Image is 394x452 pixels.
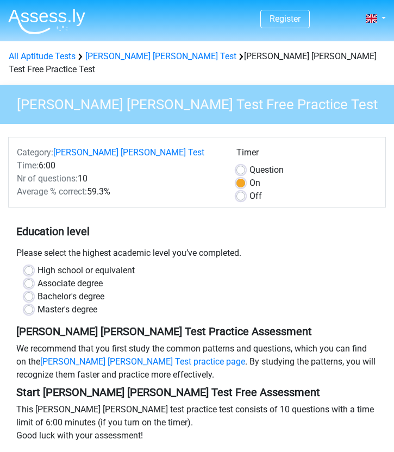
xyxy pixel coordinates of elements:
[9,159,228,172] div: 6:00
[17,160,39,171] span: Time:
[85,51,236,61] a: [PERSON_NAME] [PERSON_NAME] Test
[53,147,204,158] a: [PERSON_NAME] [PERSON_NAME] Test
[9,185,228,198] div: 59.3%
[236,146,377,164] div: Timer
[17,186,87,197] span: Average % correct:
[37,264,135,277] label: High school or equivalent
[9,172,228,185] div: 10
[8,342,386,386] div: We recommend that you first study the common patterns and questions, which you can find on the . ...
[4,50,390,76] div: [PERSON_NAME] [PERSON_NAME] Test Free Practice Test
[270,14,301,24] a: Register
[8,247,386,264] div: Please select the highest academic level you’ve completed.
[9,51,76,61] a: All Aptitude Tests
[37,277,103,290] label: Associate degree
[16,386,378,399] h5: Start [PERSON_NAME] [PERSON_NAME] Test Free Assessment
[17,173,78,184] span: Nr of questions:
[249,190,262,203] label: Off
[37,303,97,316] label: Master's degree
[249,164,284,177] label: Question
[12,92,386,113] h3: [PERSON_NAME] [PERSON_NAME] Test Free Practice Test
[37,290,104,303] label: Bachelor's degree
[8,403,386,447] div: This [PERSON_NAME] [PERSON_NAME] test practice test consists of 10 questions with a time limit of...
[16,325,378,338] h5: [PERSON_NAME] [PERSON_NAME] Test Practice Assessment
[40,356,245,367] a: [PERSON_NAME] [PERSON_NAME] Test practice page
[249,177,260,190] label: On
[8,9,85,34] img: Assessly
[16,221,378,242] h5: Education level
[17,147,53,158] span: Category:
